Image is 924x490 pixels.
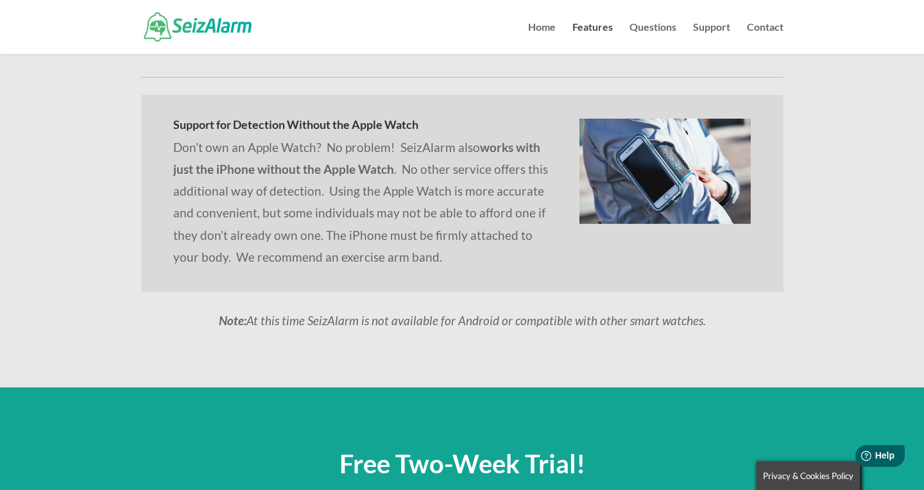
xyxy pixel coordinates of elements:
em: At this time SeizAlarm is not available for Android or compatible with other smart watches. [219,313,706,328]
img: seizalarm-on-arm [579,119,751,224]
strong: Note: [219,313,246,328]
a: Contact [747,22,783,54]
h4: Support for Detection Without the Apple Watch [173,119,548,137]
a: Home [528,22,556,54]
span: Free Two-Week Trial! [339,448,585,479]
span: Privacy & Cookies Policy [763,471,853,481]
a: Features [572,22,613,54]
iframe: Help widget launcher [810,440,910,476]
strong: works with just the iPhone without the Apple Watch [173,140,540,176]
a: Questions [629,22,676,54]
a: Support [693,22,730,54]
img: SeizAlarm [144,12,252,41]
p: Don’t own an Apple Watch? No problem! SeizAlarm also . No other service offers this additional wa... [173,137,548,268]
